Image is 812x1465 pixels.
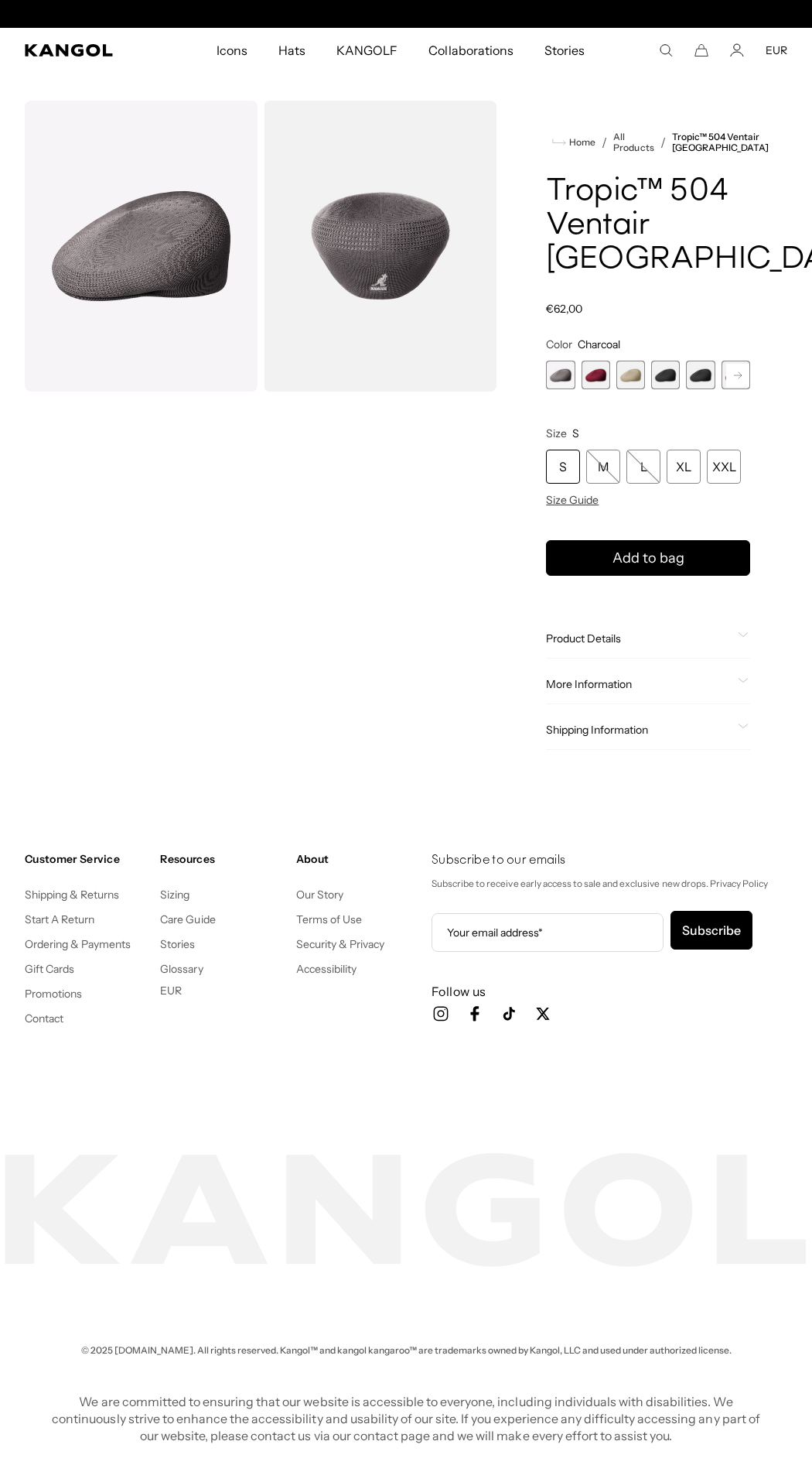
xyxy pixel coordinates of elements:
button: EUR [766,43,787,57]
p: We are committed to ensuring that our website is accessible to everyone, including individuals wi... [47,1393,765,1444]
label: Black/Gold [686,361,715,389]
label: Brown [722,361,750,389]
span: Stories [544,28,585,73]
div: Announcement [247,8,565,20]
a: Start A Return [25,912,94,926]
div: S [546,450,580,484]
a: Security & Privacy [296,937,385,951]
a: All Products [613,132,653,153]
span: KANGOLF [336,28,397,73]
product-gallery: Gallery Viewer [25,101,496,392]
button: Cart [694,43,708,57]
div: L [626,450,660,484]
a: Glossary [160,962,203,976]
h4: About [296,852,419,866]
span: Product Details [546,632,732,645]
a: Stories [529,28,600,73]
span: S [572,426,579,440]
a: Sizing [160,888,189,902]
div: 3 of 16 [616,361,645,389]
a: Ordering & Payments [25,937,131,951]
a: KANGOLF [321,28,413,73]
span: Hats [278,28,305,73]
summary: Search here [659,43,673,57]
span: Size Guide [546,493,599,507]
a: Home [552,135,595,149]
div: 1 of 16 [546,361,575,389]
a: Tropic™ 504 Ventair [GEOGRAPHIC_DATA] [672,132,769,153]
a: Terms of Use [296,912,362,926]
div: XXL [707,450,741,484]
div: XL [667,450,701,484]
a: Shipping & Returns [25,888,120,902]
li: / [595,133,607,152]
h3: Follow us [432,983,787,1000]
label: Beige [616,361,645,389]
a: Icons [201,28,263,73]
div: 1 of 2 [247,8,565,20]
a: Accessibility [296,962,357,976]
h4: Subscribe to our emails [432,852,787,869]
span: Shipping Information [546,723,732,737]
div: 6 of 16 [722,361,750,389]
a: Contact [25,1011,63,1025]
span: Size [546,426,567,440]
span: Color [546,337,572,351]
span: Home [566,137,595,148]
span: €62,00 [546,302,582,316]
a: Gift Cards [25,962,74,976]
a: Hats [263,28,321,73]
a: Stories [160,937,195,951]
div: 4 of 16 [651,361,680,389]
nav: breadcrumbs [546,132,750,153]
span: Collaborations [428,28,513,73]
label: Burgundy [582,361,610,389]
label: Charcoal [546,361,575,389]
div: M [586,450,620,484]
a: Kangol [25,44,142,56]
a: Account [730,43,744,57]
span: More Information [546,677,732,691]
a: Collaborations [413,28,528,73]
div: 2 of 16 [582,361,610,389]
slideshow-component: Announcement bar [247,8,565,20]
button: Add to bag [546,540,750,576]
h1: Tropic™ 504 Ventair [GEOGRAPHIC_DATA] [546,175,750,277]
a: Care Guide [160,912,215,926]
a: Our Story [296,888,343,902]
button: Subscribe [670,911,752,950]
a: Promotions [25,987,82,1001]
span: Add to bag [612,548,684,569]
label: Black [651,361,680,389]
span: Icons [217,28,247,73]
img: color-charcoal [25,101,258,392]
h4: Customer Service [25,852,148,866]
h4: Resources [160,852,283,866]
li: / [654,133,666,152]
span: Charcoal [578,337,620,351]
img: color-charcoal [264,101,496,392]
p: Subscribe to receive early access to sale and exclusive new drops. Privacy Policy [432,875,787,892]
button: EUR [160,984,182,998]
div: 5 of 16 [686,361,715,389]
